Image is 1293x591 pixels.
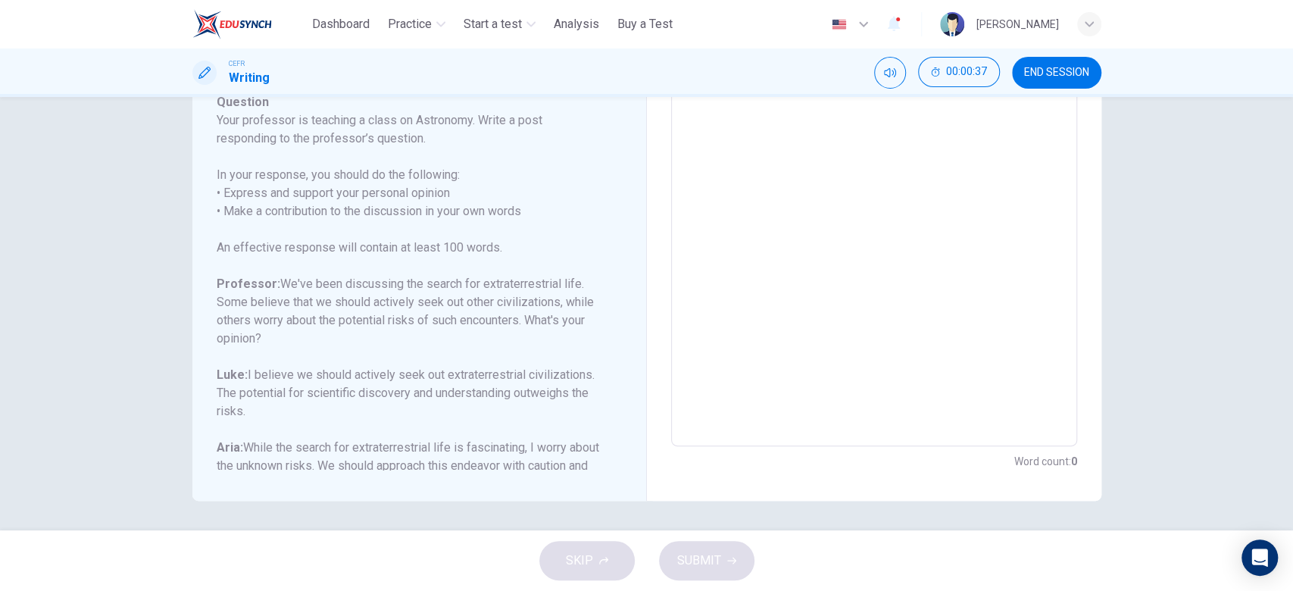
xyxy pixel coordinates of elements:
button: END SESSION [1012,57,1101,89]
div: Hide [918,57,1000,89]
h6: We've been discussing the search for extraterrestrial life. Some believe that we should actively ... [217,275,604,348]
button: Practice [382,11,451,38]
b: Aria: [217,440,243,455]
h6: Question [217,93,604,111]
button: Start a test [458,11,542,38]
span: Start a test [464,15,522,33]
span: 00:00:37 [946,66,987,78]
img: en [829,19,848,30]
h6: Word count : [1014,452,1077,471]
div: Open Intercom Messenger [1241,539,1278,576]
a: ELTC logo [192,9,307,39]
img: Profile picture [940,12,964,36]
div: Mute [874,57,906,89]
b: Professor: [217,277,280,291]
h6: While the search for extraterrestrial life is fascinating, I worry about the unknown risks. We sh... [217,439,604,493]
span: END SESSION [1024,67,1089,79]
button: Buy a Test [611,11,679,38]
span: Analysis [554,15,599,33]
b: Luke: [217,367,248,382]
button: Dashboard [306,11,376,38]
div: [PERSON_NAME] [976,15,1059,33]
button: 00:00:37 [918,57,1000,87]
span: Dashboard [312,15,370,33]
h6: An effective response will contain at least 100 words. [217,239,604,257]
button: Analysis [548,11,605,38]
h1: Writing [229,69,270,87]
h6: Your professor is teaching a class on Astronomy. Write a post responding to the professor’s quest... [217,111,604,148]
span: Buy a Test [617,15,673,33]
strong: 0 [1071,455,1077,467]
h6: In your response, you should do the following: • Express and support your personal opinion • Make... [217,166,604,220]
span: Practice [388,15,432,33]
span: CEFR [229,58,245,69]
h6: I believe we should actively seek out extraterrestrial civilizations. The potential for scientifi... [217,366,604,421]
img: ELTC logo [192,9,272,39]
